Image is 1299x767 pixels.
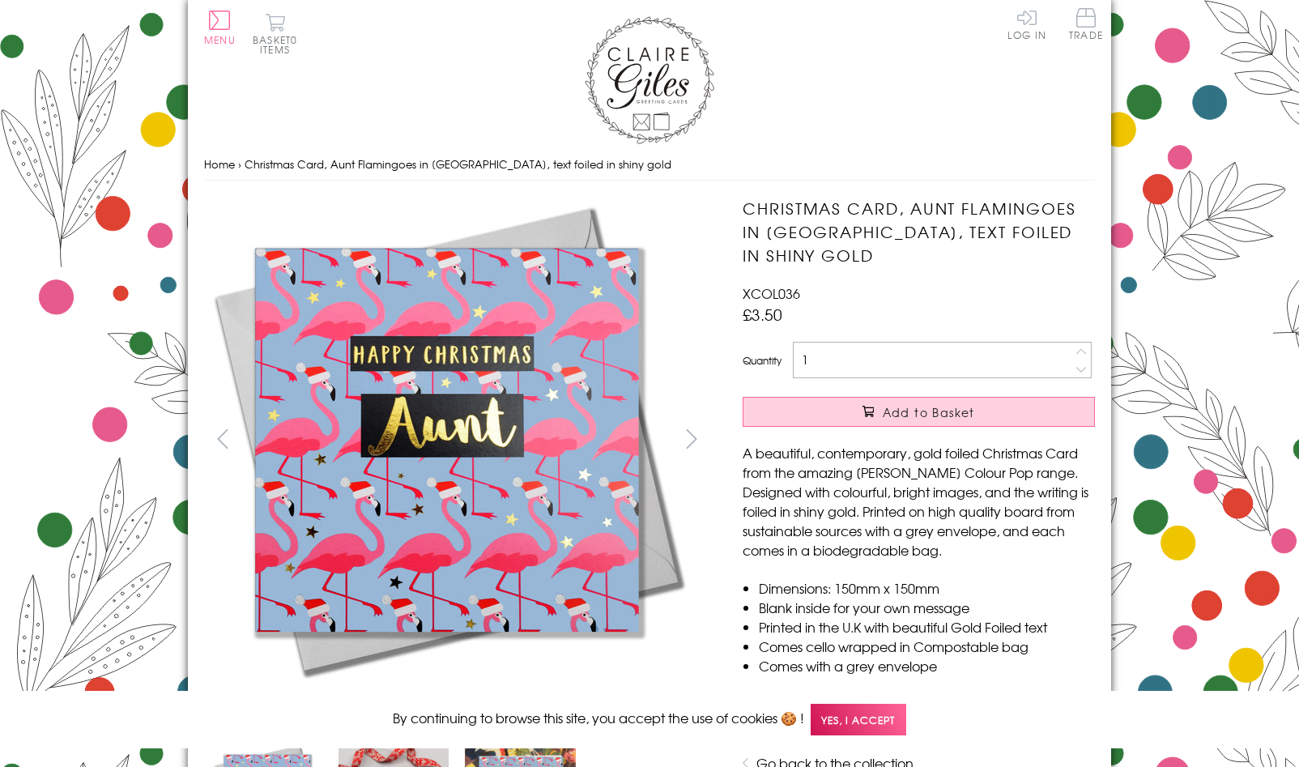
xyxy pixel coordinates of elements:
span: Add to Basket [883,404,975,420]
li: Blank inside for your own message [759,598,1095,617]
li: Dimensions: 150mm x 150mm [759,578,1095,598]
button: prev [204,420,241,457]
span: Christmas Card, Aunt Flamingoes in [GEOGRAPHIC_DATA], text foiled in shiny gold [245,156,671,172]
h1: Christmas Card, Aunt Flamingoes in [GEOGRAPHIC_DATA], text foiled in shiny gold [743,197,1095,266]
label: Quantity [743,353,782,368]
img: Christmas Card, Aunt Flamingoes in Santa Hats, text foiled in shiny gold [204,197,690,683]
span: Yes, I accept [811,704,906,735]
span: £3.50 [743,303,782,326]
button: next [674,420,710,457]
button: Basket0 items [253,13,297,54]
a: Home [204,156,235,172]
span: Menu [204,32,236,47]
a: Log In [1007,8,1046,40]
p: A beautiful, contemporary, gold foiled Christmas Card from the amazing [PERSON_NAME] Colour Pop r... [743,443,1095,560]
li: Printed in the U.K with beautiful Gold Foiled text [759,617,1095,637]
button: Add to Basket [743,397,1095,427]
button: Menu [204,11,236,45]
span: XCOL036 [743,283,800,303]
li: Comes cello wrapped in Compostable bag [759,637,1095,656]
img: Claire Giles Greetings Cards [585,16,714,144]
img: Christmas Card, Aunt Flamingoes in Santa Hats, text foiled in shiny gold [710,197,1196,683]
img: Christmas Card, Aunt Flamingoes in Santa Hats, text foiled in shiny gold [646,754,647,755]
nav: breadcrumbs [204,148,1095,181]
li: Comes with a grey envelope [759,656,1095,675]
span: Trade [1069,8,1103,40]
a: Trade [1069,8,1103,43]
span: 0 items [260,32,297,57]
span: › [238,156,241,172]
